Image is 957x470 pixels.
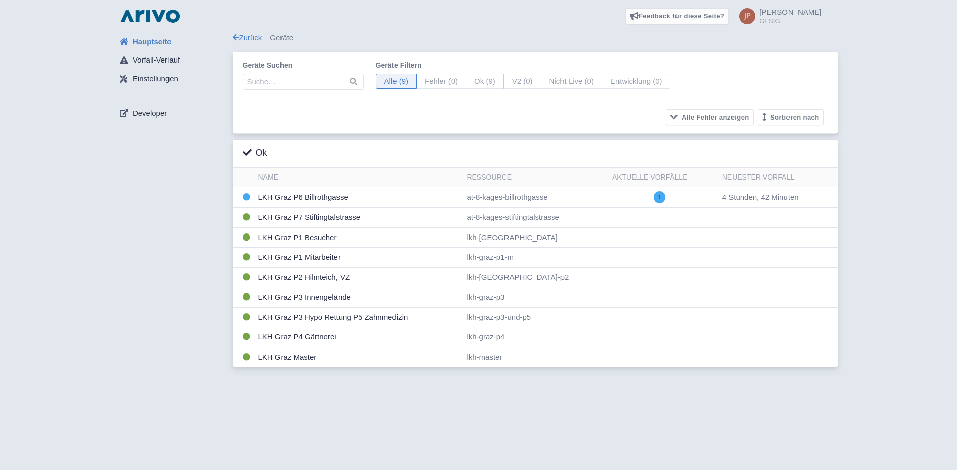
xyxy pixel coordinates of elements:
button: Alle Fehler anzeigen [666,109,754,125]
td: lkh-graz-p1-m [463,248,608,268]
a: [PERSON_NAME] GESIG [733,8,821,24]
span: Nicht Live (0) [541,74,602,89]
th: Ressource [463,168,608,187]
td: LKH Graz P3 Innengelände [254,287,463,308]
span: 1 [654,191,665,203]
th: Name [254,168,463,187]
span: Entwicklung (0) [602,74,671,89]
a: Feedback für diese Seite? [625,8,729,24]
td: LKH Graz P7 Stiftingtalstrasse [254,208,463,228]
td: lkh-[GEOGRAPHIC_DATA]-p2 [463,267,608,287]
td: lkh-graz-p4 [463,327,608,347]
label: Geräte suchen [243,60,364,71]
span: Fehler (0) [416,74,466,89]
td: LKH Graz P1 Besucher [254,227,463,248]
button: Sortieren nach [758,109,824,125]
span: Hauptseite [133,36,172,48]
td: at-8-kages-billrothgasse [463,187,608,208]
a: Hauptseite [111,32,233,51]
span: Vorfall-Verlauf [133,54,180,66]
td: LKH Graz Master [254,347,463,367]
img: logo [118,8,182,24]
a: Zurück [233,33,262,42]
th: Neuester Vorfall [718,168,838,187]
small: GESIG [759,18,821,24]
td: lkh-master [463,347,608,367]
span: 4 Stunden, 42 Minuten [722,193,799,201]
td: lkh-graz-p3-und-p5 [463,307,608,327]
td: LKH Graz P6 Billrothgasse [254,187,463,208]
td: at-8-kages-stiftingtalstrasse [463,208,608,228]
td: lkh-graz-p3 [463,287,608,308]
span: [PERSON_NAME] [759,8,821,16]
td: lkh-[GEOGRAPHIC_DATA] [463,227,608,248]
td: LKH Graz P2 Hilmteich, VZ [254,267,463,287]
td: LKH Graz P1 Mitarbeiter [254,248,463,268]
span: Alle (9) [376,74,417,89]
span: Einstellungen [133,73,178,85]
a: Vorfall-Verlauf [111,51,233,70]
a: Developer [111,104,233,123]
div: Geräte [233,32,838,44]
span: V2 (0) [503,74,541,89]
label: Geräte filtern [376,60,671,71]
h3: Ok [243,148,267,159]
span: Ok (9) [466,74,504,89]
td: LKH Graz P4 Gärtnerei [254,327,463,347]
td: LKH Graz P3 Hypo Rettung P5 Zahnmedizin [254,307,463,327]
input: Suche… [243,74,364,90]
a: Einstellungen [111,70,233,89]
span: Developer [133,108,167,120]
th: Aktuelle Vorfälle [608,168,718,187]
